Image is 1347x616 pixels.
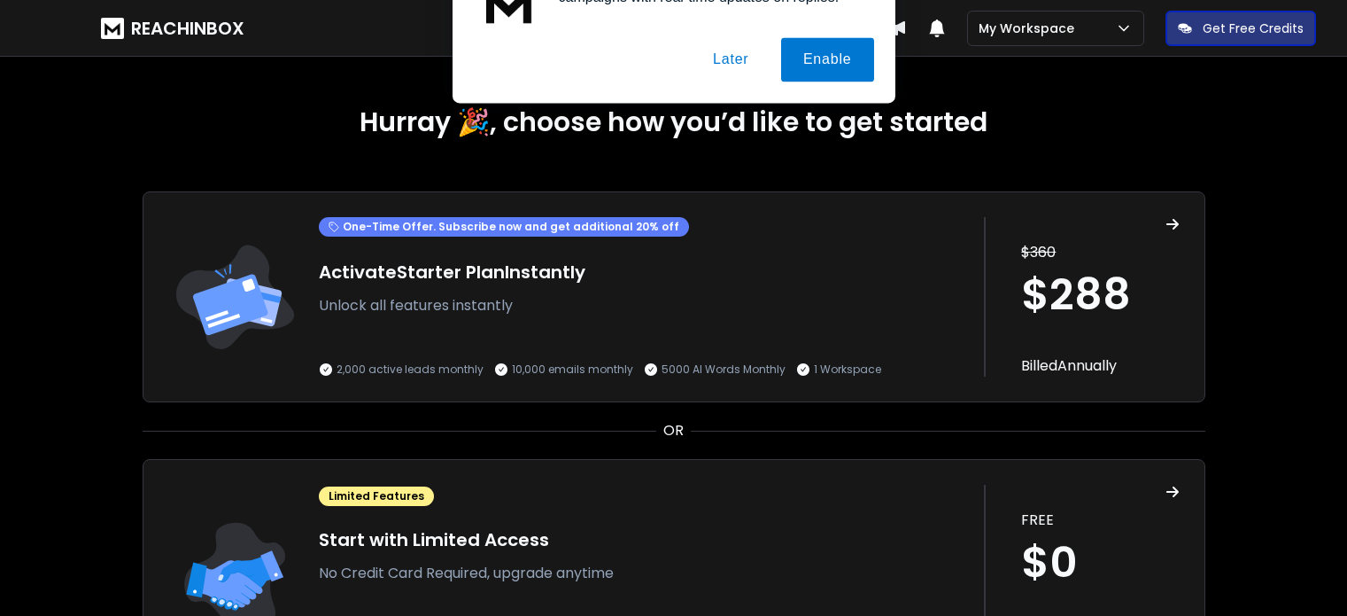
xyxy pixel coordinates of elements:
h1: Start with Limited Access [319,527,967,552]
div: Enable notifications to stay on top of your campaigns with real-time updates on replies. [545,21,874,62]
img: trail [168,217,301,377]
p: 5000 AI Words Monthly [662,363,786,377]
h1: $ 288 [1021,274,1179,316]
button: Later [691,92,770,136]
img: notification icon [474,21,545,92]
p: Billed Annually [1021,355,1179,377]
p: 2,000 active leads monthly [337,363,484,377]
div: OR [143,420,1205,441]
p: Unlock all features instantly [319,295,967,316]
h1: Activate Starter Plan Instantly [319,260,967,285]
p: FREE [1021,510,1179,531]
div: One-Time Offer. Subscribe now and get additional 20% off [319,217,689,237]
p: No Credit Card Required, upgrade anytime [319,563,967,584]
p: $ 360 [1021,242,1179,263]
p: 1 Workspace [814,363,881,377]
h1: $0 [1021,542,1179,584]
p: 10,000 emails monthly [512,363,633,377]
div: Limited Features [319,487,434,506]
button: Enable [781,92,874,136]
